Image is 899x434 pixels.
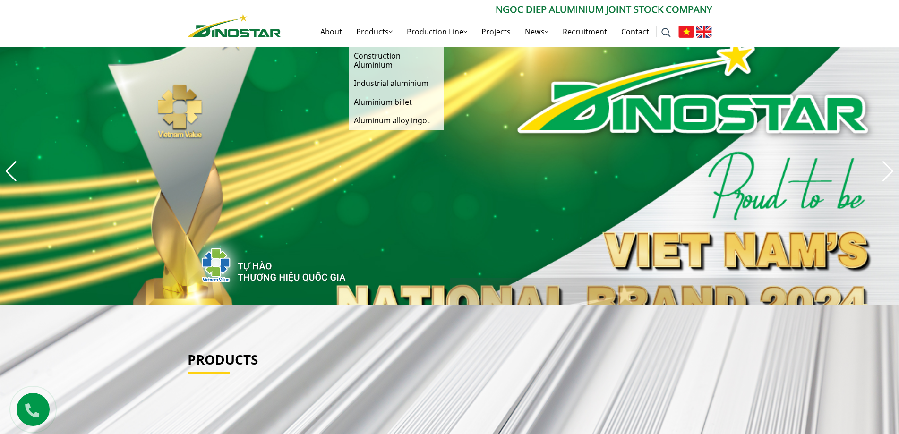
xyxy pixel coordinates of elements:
a: Aluminum alloy ingot [349,111,444,130]
a: Nhôm Dinostar [188,12,281,37]
a: Products [188,350,258,368]
a: About [313,17,349,47]
img: English [696,26,712,38]
img: Tiếng Việt [678,26,694,38]
div: Previous slide [5,161,17,182]
a: Projects [474,17,518,47]
a: News [518,17,556,47]
a: Aluminium billet [349,93,444,111]
img: thqg [173,231,347,295]
a: Industrial aluminium [349,74,444,93]
img: Nhôm Dinostar [188,14,281,37]
a: Production Line [400,17,474,47]
a: Construction Aluminium [349,47,444,74]
a: Products [349,17,400,47]
p: Ngoc Diep Aluminium Joint Stock Company [281,2,712,17]
a: Recruitment [556,17,614,47]
div: Next slide [882,161,894,182]
a: Contact [614,17,656,47]
img: search [661,28,671,37]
